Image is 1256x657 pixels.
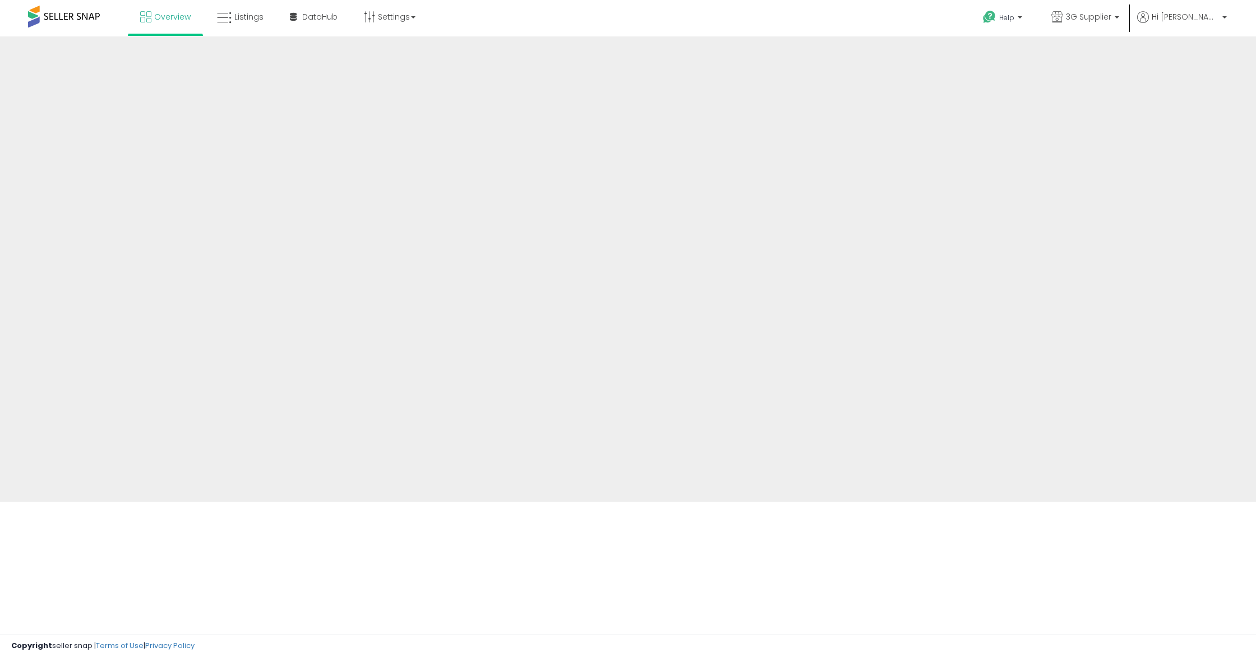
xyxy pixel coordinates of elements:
span: Listings [234,11,264,22]
i: Get Help [982,10,996,24]
a: Help [974,2,1033,36]
span: 3G Supplier [1066,11,1111,22]
span: Hi [PERSON_NAME] [1152,11,1219,22]
span: DataHub [302,11,338,22]
span: Help [999,13,1014,22]
a: Hi [PERSON_NAME] [1137,11,1227,36]
span: Overview [154,11,191,22]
